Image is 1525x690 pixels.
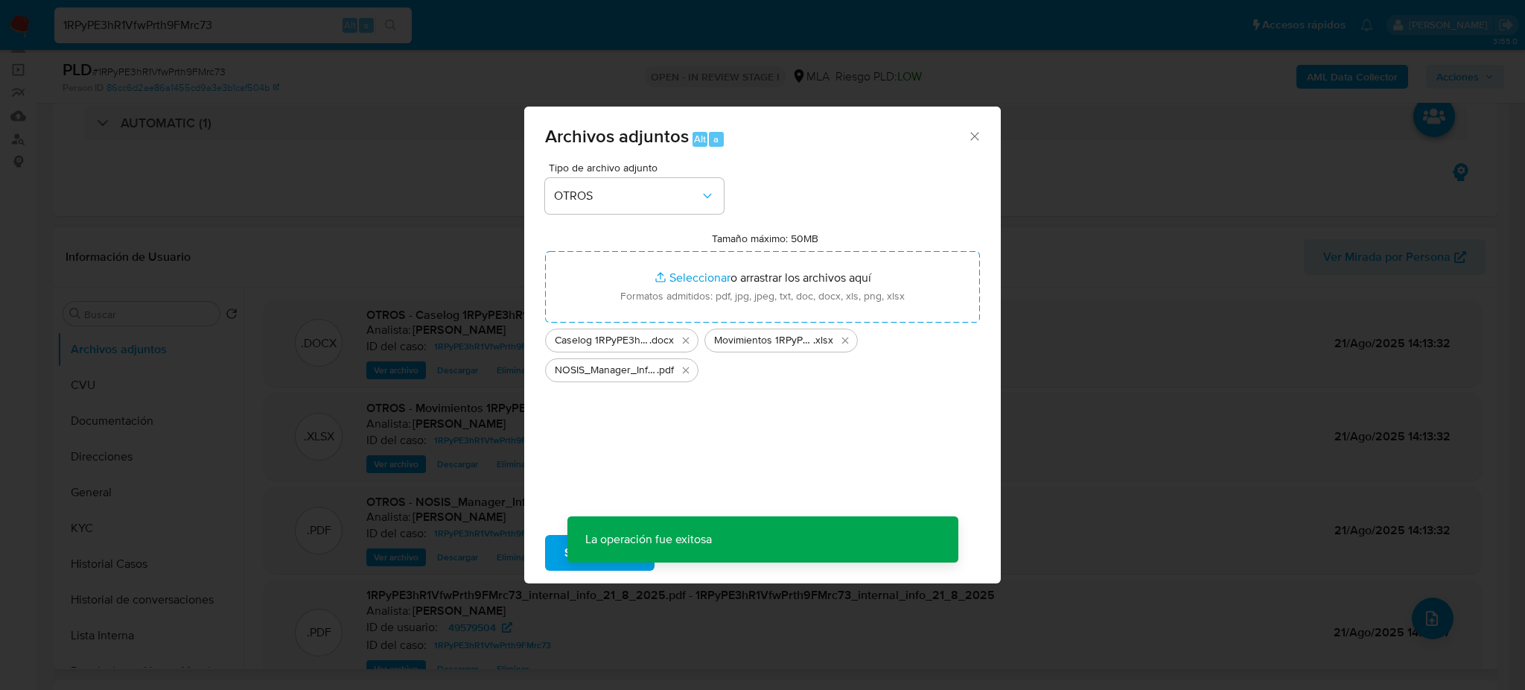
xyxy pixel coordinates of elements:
[564,537,635,569] span: Subir archivo
[555,333,649,348] span: Caselog 1RPyPE3hR1VfwPrth9FMrc73_2025_08_20_16_32_14
[545,323,980,382] ul: Archivos seleccionados
[677,361,695,379] button: Eliminar NOSIS_Manager_InformeIndividual_27254775970_654932_20250821140926.pdf
[555,363,657,378] span: NOSIS_Manager_InformeIndividual_27254775970_654932_20250821140926
[967,129,981,142] button: Cerrar
[545,178,724,214] button: OTROS
[657,363,674,378] span: .pdf
[549,162,728,173] span: Tipo de archivo adjunto
[545,535,655,571] button: Subir archivo
[649,333,674,348] span: .docx
[712,232,818,245] label: Tamaño máximo: 50MB
[836,332,854,349] button: Eliminar Movimientos 1RPyPE3hR1VfwPrth9FMrc73.xlsx
[545,123,689,149] span: Archivos adjuntos
[694,132,706,146] span: Alt
[680,537,728,569] span: Cancelar
[714,333,813,348] span: Movimientos 1RPyPE3hR1VfwPrth9FMrc73
[713,132,719,146] span: a
[567,516,730,563] p: La operación fue exitosa
[813,333,833,348] span: .xlsx
[677,332,695,349] button: Eliminar Caselog 1RPyPE3hR1VfwPrth9FMrc73_2025_08_20_16_32_14.docx
[554,189,700,203] span: OTROS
